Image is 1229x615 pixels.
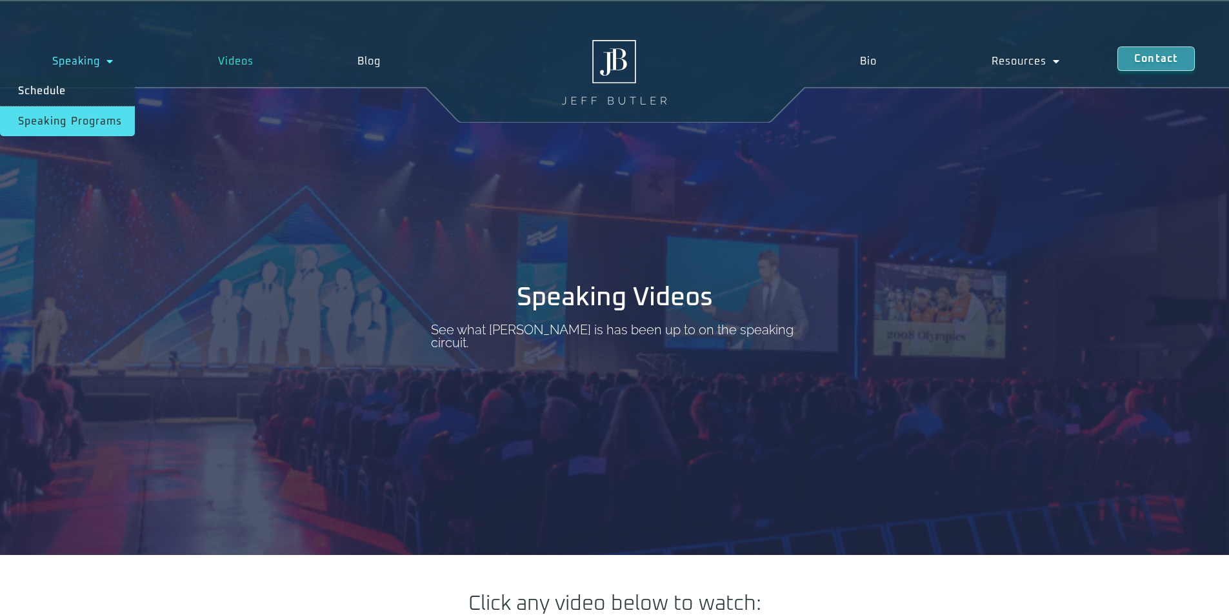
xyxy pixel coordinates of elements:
[517,285,713,310] h1: Speaking Videos
[934,46,1117,76] a: Resources
[166,46,306,76] a: Videos
[90,594,1139,614] h2: Click any video below to watch:
[1134,54,1178,64] span: Contact
[802,46,934,76] a: Bio
[1117,46,1195,71] a: Contact
[306,46,434,76] a: Blog
[431,323,799,349] p: See what [PERSON_NAME] is has been up to on the speaking circuit.
[802,46,1117,76] nav: Menu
